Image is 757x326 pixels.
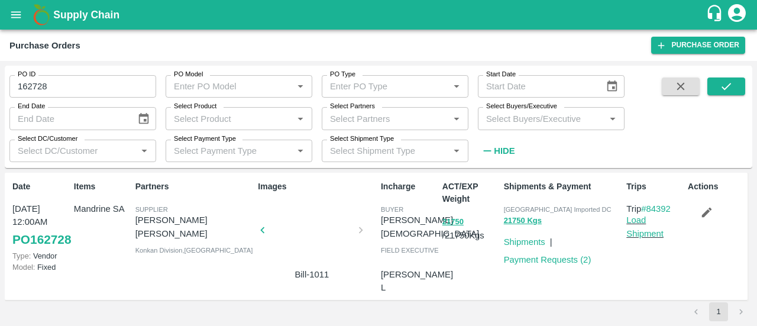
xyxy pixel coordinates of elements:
button: Open [449,111,464,127]
button: open drawer [2,1,30,28]
p: Mandrine SA [74,202,131,215]
input: End Date [9,107,128,130]
a: #84392 [641,204,671,214]
p: ACT/EXP Weight [442,180,499,205]
p: Bill-1011 [267,268,356,281]
img: logo [30,3,53,27]
div: | [545,231,552,248]
input: Select Payment Type [169,143,274,159]
label: Start Date [486,70,516,79]
button: Choose date [601,75,623,98]
label: PO ID [18,70,35,79]
p: Actions [688,180,745,193]
input: Select Buyers/Executive [481,111,601,126]
button: Open [293,111,308,127]
p: [DATE] 12:00AM [12,202,69,229]
label: Select DC/Customer [18,134,77,144]
p: Items [74,180,131,193]
div: account of current user [726,2,748,27]
p: Trips [626,180,683,193]
div: customer-support [706,4,726,25]
button: Hide [478,141,518,161]
button: Open [449,143,464,159]
label: PO Model [174,70,203,79]
p: / 21750 Kgs [442,215,499,242]
button: Open [293,143,308,159]
a: Purchase Order [651,37,745,54]
span: Supplier [135,206,168,213]
p: Shipments & Payment [504,180,622,193]
button: Open [293,79,308,94]
span: Konkan Division , [GEOGRAPHIC_DATA] [135,247,253,254]
a: Load Shipment [626,215,664,238]
label: Select Buyers/Executive [486,102,557,111]
p: Incharge [381,180,438,193]
button: Open [449,79,464,94]
label: Select Product [174,102,216,111]
a: Supply Chain [53,7,706,23]
p: Date [12,180,69,193]
span: [GEOGRAPHIC_DATA] Imported DC [504,206,612,213]
nav: pagination navigation [685,302,752,321]
button: Open [605,111,620,127]
b: Supply Chain [53,9,119,21]
span: buyer [381,206,403,213]
input: Select Partners [325,111,445,126]
p: Images [258,180,376,193]
div: Purchase Orders [9,38,80,53]
strong: Hide [494,146,515,156]
input: Start Date [478,75,596,98]
p: [PERSON_NAME] L [381,268,453,295]
p: [PERSON_NAME][DEMOGRAPHIC_DATA] [381,214,479,240]
button: 21750 [442,215,464,229]
label: Select Payment Type [174,134,236,144]
span: Type: [12,251,31,260]
label: Select Partners [330,102,375,111]
input: Select Shipment Type [325,143,430,159]
p: Fixed [12,262,69,273]
span: Model: [12,263,35,272]
input: Select Product [169,111,289,126]
p: Trip [626,202,683,215]
p: Partners [135,180,254,193]
input: Enter PO ID [9,75,156,98]
button: 21750 Kgs [504,214,542,228]
label: PO Type [330,70,355,79]
a: Shipments [504,237,545,247]
button: Choose date [132,108,155,130]
label: Select Shipment Type [330,134,394,144]
p: [PERSON_NAME] [PERSON_NAME] [135,214,254,240]
label: End Date [18,102,45,111]
a: Payment Requests (2) [504,255,591,264]
input: Select DC/Customer [13,143,133,159]
input: Enter PO Model [169,79,274,94]
a: PO162728 [12,229,71,250]
span: field executive [381,247,439,254]
p: Vendor [12,250,69,262]
button: page 1 [709,302,728,321]
button: Open [137,143,152,159]
input: Enter PO Type [325,79,430,94]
